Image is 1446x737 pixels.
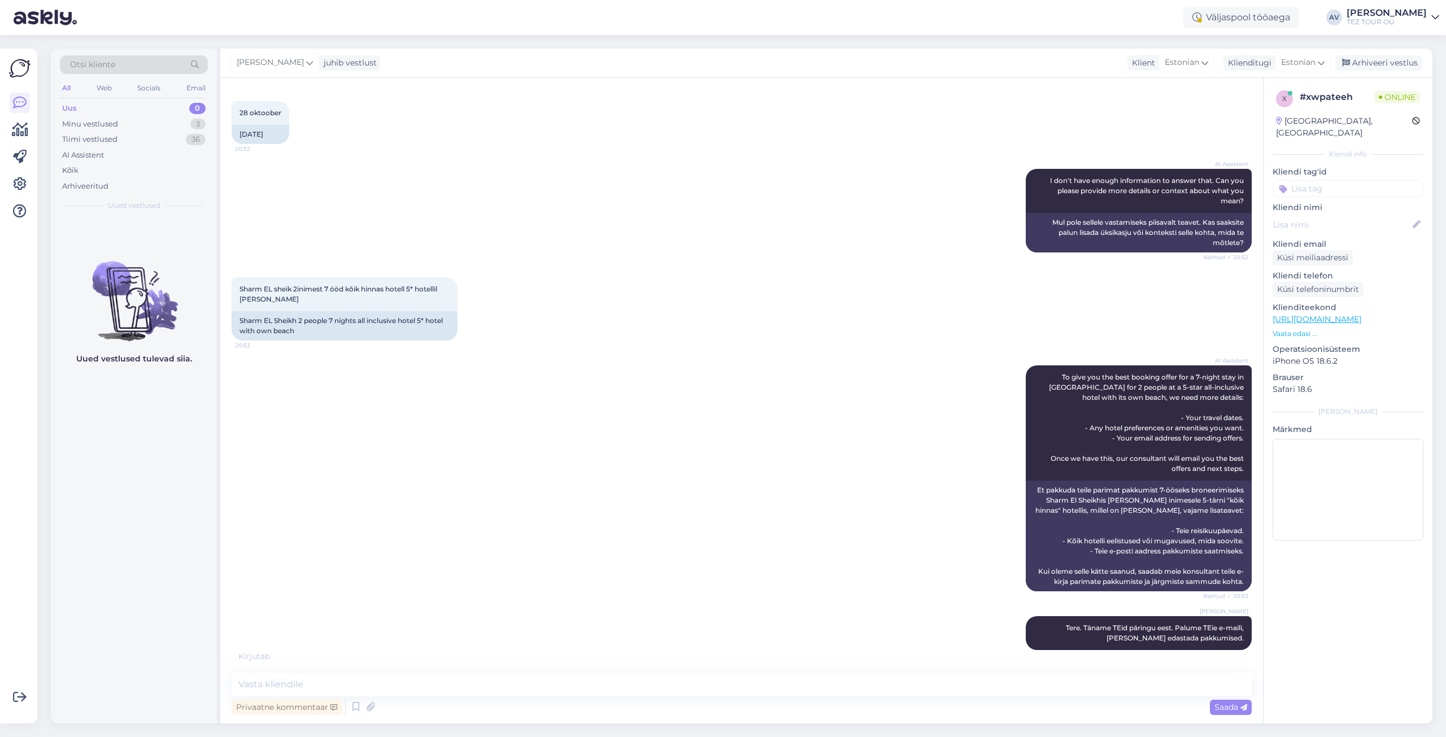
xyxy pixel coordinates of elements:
[1326,10,1342,25] div: AV
[1273,238,1423,250] p: Kliendi email
[1273,343,1423,355] p: Operatsioonisüsteem
[1026,481,1252,591] div: Et pakkuda teile parimat pakkumist 7-ööseks broneerimiseks Sharm El Sheikhis [PERSON_NAME] inimes...
[1276,115,1412,139] div: [GEOGRAPHIC_DATA], [GEOGRAPHIC_DATA]
[319,57,377,69] div: juhib vestlust
[1206,356,1248,365] span: AI Assistent
[62,150,104,161] div: AI Assistent
[1273,149,1423,159] div: Kliendi info
[62,181,108,192] div: Arhiveeritud
[184,81,208,95] div: Email
[1206,160,1248,168] span: AI Assistent
[1282,94,1287,103] span: x
[189,103,206,114] div: 0
[1273,219,1410,231] input: Lisa nimi
[190,119,206,130] div: 3
[1273,302,1423,313] p: Klienditeekond
[60,81,73,95] div: All
[51,241,217,343] img: No chats
[1273,383,1423,395] p: Safari 18.6
[1273,202,1423,213] p: Kliendi nimi
[232,700,342,715] div: Privaatne kommentaar
[237,56,304,69] span: [PERSON_NAME]
[1066,623,1245,642] span: Tere. Täname TEid päringu eest. Palume TEie e-maili, [PERSON_NAME] edastada pakkumised.
[239,285,439,303] span: Sharm EL sheik 2inimest 7 ööd kõik hinnas hotell 5* hotellil [PERSON_NAME]
[1223,57,1271,69] div: Klienditugi
[1335,55,1422,71] div: Arhiveeri vestlus
[1273,329,1423,339] p: Vaata edasi ...
[235,145,277,153] span: 20:52
[9,58,31,79] img: Askly Logo
[232,651,1252,662] div: Kirjutab
[1347,18,1427,27] div: TEZ TOUR OÜ
[62,165,79,176] div: Kõik
[1273,166,1423,178] p: Kliendi tag'id
[235,341,277,350] span: 20:53
[1374,91,1420,103] span: Online
[1273,180,1423,197] input: Lisa tag
[1026,213,1252,252] div: Mul pole sellele vastamiseks piisavalt teavet. Kas saaksite palun lisada üksikasju või konteksti ...
[94,81,114,95] div: Web
[1273,314,1361,324] a: [URL][DOMAIN_NAME]
[1203,592,1248,600] span: Nähtud ✓ 20:53
[1300,90,1374,104] div: # xwpateeh
[62,134,117,145] div: Tiimi vestlused
[1273,282,1364,297] div: Küsi telefoninumbrit
[1200,607,1248,616] span: [PERSON_NAME]
[1050,176,1245,205] span: I don't have enough information to answer that. Can you please provide more details or context ab...
[1273,407,1423,417] div: [PERSON_NAME]
[1347,8,1427,18] div: [PERSON_NAME]
[108,200,160,211] span: Uued vestlused
[62,103,77,114] div: Uus
[1203,253,1248,261] span: Nähtud ✓ 20:52
[1273,250,1353,265] div: Küsi meiliaadressi
[1281,56,1316,69] span: Estonian
[1165,56,1199,69] span: Estonian
[1273,270,1423,282] p: Kliendi telefon
[232,311,458,341] div: Sharm EL Sheikh 2 people 7 nights all inclusive hotel 5* hotel with own beach
[135,81,163,95] div: Socials
[1273,355,1423,367] p: iPhone OS 18.6.2
[232,125,289,144] div: [DATE]
[1127,57,1155,69] div: Klient
[1214,702,1247,712] span: Saada
[239,108,281,117] span: 28 oktoober
[1049,373,1245,473] span: To give you the best booking offer for a 7-night stay in [GEOGRAPHIC_DATA] for 2 people at a 5-st...
[186,134,206,145] div: 36
[70,59,115,71] span: Otsi kliente
[1347,8,1439,27] a: [PERSON_NAME]TEZ TOUR OÜ
[1273,424,1423,435] p: Märkmed
[1273,372,1423,383] p: Brauser
[62,119,118,130] div: Minu vestlused
[76,353,192,365] p: Uued vestlused tulevad siia.
[1183,7,1299,28] div: Väljaspool tööaega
